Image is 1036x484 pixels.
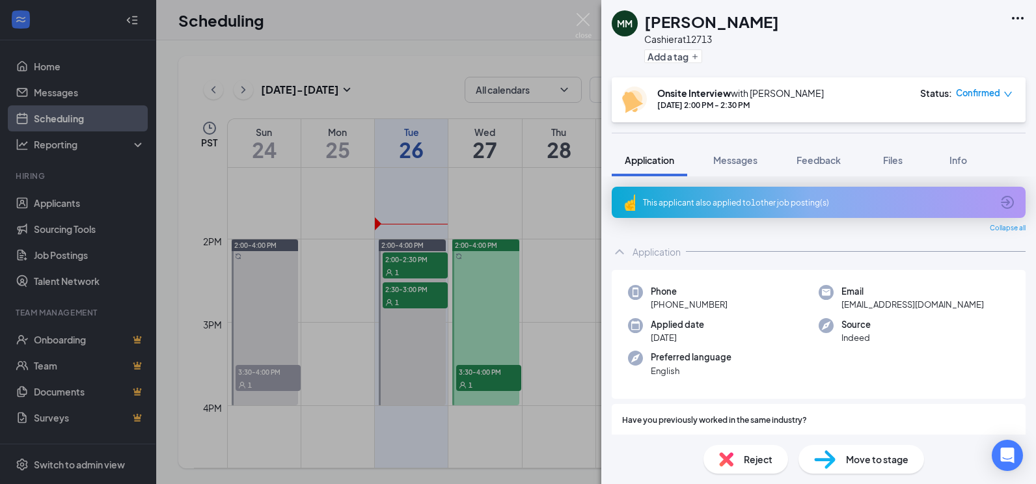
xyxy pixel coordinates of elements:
div: with [PERSON_NAME] [657,87,824,100]
span: Indeed [841,331,871,344]
span: Phone [651,285,728,298]
div: Cashier at 12713 [644,33,779,46]
div: Status : [920,87,952,100]
span: Files [883,154,903,166]
button: PlusAdd a tag [644,49,702,63]
span: Messages [713,154,757,166]
div: MM [617,17,633,30]
span: [DATE] [651,331,704,344]
span: Email [841,285,984,298]
span: Have you previously worked in the same industry? [622,414,807,427]
span: down [1003,90,1013,99]
svg: ChevronUp [612,244,627,260]
span: Application [625,154,674,166]
b: Onsite Interview [657,87,731,99]
div: Application [633,245,681,258]
span: Info [949,154,967,166]
span: Collapse all [990,223,1026,234]
span: Feedback [797,154,841,166]
span: [PHONE_NUMBER] [651,298,728,311]
svg: ArrowCircle [1000,195,1015,210]
span: Preferred language [651,351,731,364]
div: Open Intercom Messenger [992,440,1023,471]
div: [DATE] 2:00 PM - 2:30 PM [657,100,824,111]
span: Applied date [651,318,704,331]
span: Yes [636,432,652,446]
svg: Plus [691,53,699,60]
span: Move to stage [846,452,908,466]
span: Source [841,318,871,331]
div: This applicant also applied to 1 other job posting(s) [643,197,992,208]
h1: [PERSON_NAME] [644,10,779,33]
span: [EMAIL_ADDRESS][DOMAIN_NAME] [841,298,984,311]
svg: Ellipses [1010,10,1026,26]
span: Reject [744,452,772,466]
span: Confirmed [956,87,1000,100]
span: English [651,364,731,377]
